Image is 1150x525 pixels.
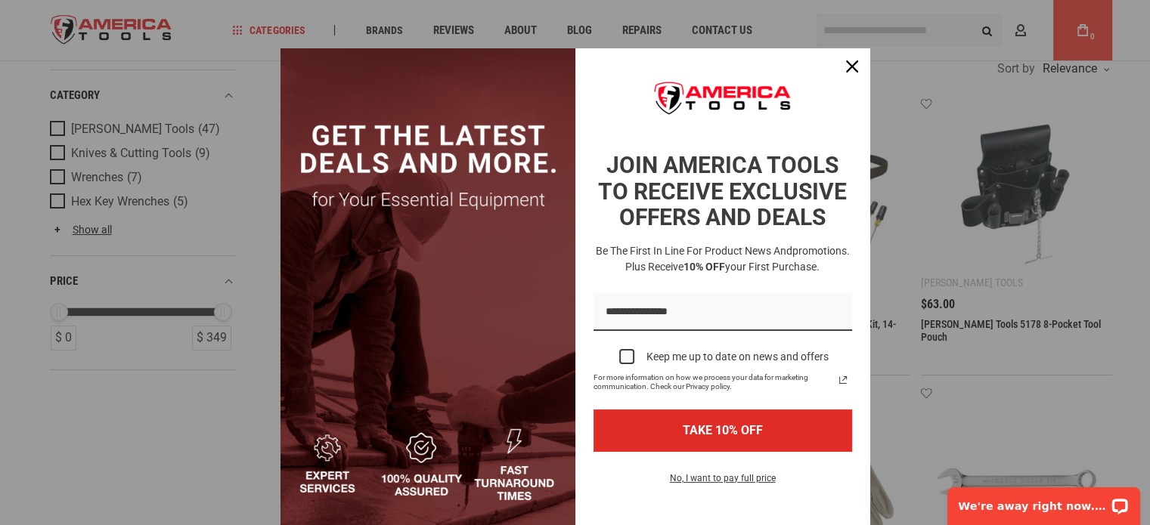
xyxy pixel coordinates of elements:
div: Keep me up to date on news and offers [646,351,829,363]
button: TAKE 10% OFF [594,409,852,451]
strong: JOIN AMERICA TOOLS TO RECEIVE EXCLUSIVE OFFERS AND DEALS [598,152,847,230]
span: promotions. Plus receive your first purchase. [625,245,850,273]
a: Read our Privacy Policy [834,371,852,389]
button: Close [834,48,870,85]
strong: 10% OFF [683,261,725,273]
button: No, I want to pay full price [658,470,788,496]
svg: close icon [846,60,858,73]
input: Email field [594,293,852,332]
svg: link icon [834,371,852,389]
h3: Be the first in line for product news and [590,243,855,275]
iframe: LiveChat chat widget [938,477,1150,525]
span: For more information on how we process your data for marketing communication. Check our Privacy p... [594,373,834,391]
